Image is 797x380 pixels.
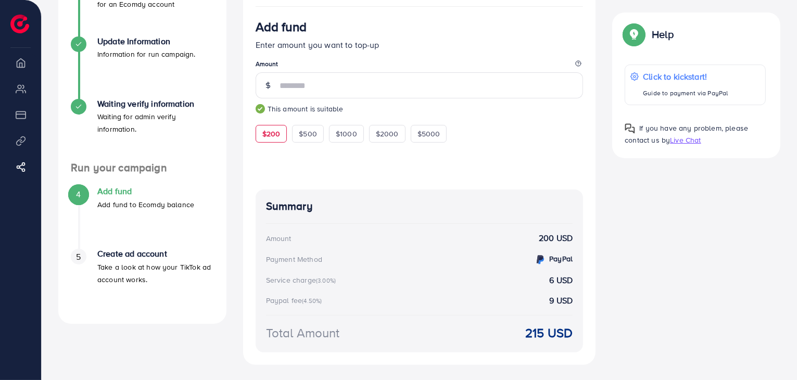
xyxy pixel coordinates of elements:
[97,110,214,135] p: Waiting for admin verify information.
[97,198,194,211] p: Add fund to Ecomdy balance
[97,48,196,60] p: Information for run campaign.
[97,99,214,109] h4: Waiting verify information
[479,155,583,173] iframe: PayPal
[625,123,635,134] img: Popup guide
[256,104,265,113] img: guide
[534,254,547,266] img: credit
[97,249,214,259] h4: Create ad account
[316,276,336,285] small: (3.00%)
[97,36,196,46] h4: Update Information
[266,233,292,244] div: Amount
[58,249,226,311] li: Create ad account
[376,129,399,139] span: $2000
[625,25,643,44] img: Popup guide
[266,324,340,342] div: Total Amount
[266,275,339,285] div: Service charge
[262,129,281,139] span: $200
[643,70,728,83] p: Click to kickstart!
[256,59,584,72] legend: Amount
[266,295,325,306] div: Paypal fee
[643,87,728,99] p: Guide to payment via PayPal
[256,39,584,51] p: Enter amount you want to top-up
[418,129,440,139] span: $5000
[97,261,214,286] p: Take a look at how your TikTok ad account works.
[58,161,226,174] h4: Run your campaign
[336,129,357,139] span: $1000
[549,295,573,307] strong: 9 USD
[652,28,674,41] p: Help
[302,297,322,305] small: (4.50%)
[97,186,194,196] h4: Add fund
[670,135,701,145] span: Live Chat
[58,99,226,161] li: Waiting verify information
[266,254,322,264] div: Payment Method
[625,123,748,145] span: If you have any problem, please contact us by
[256,104,584,114] small: This amount is suitable
[525,324,573,342] strong: 215 USD
[76,188,81,200] span: 4
[539,232,573,244] strong: 200 USD
[299,129,317,139] span: $500
[266,200,573,213] h4: Summary
[256,19,307,34] h3: Add fund
[76,251,81,263] span: 5
[549,274,573,286] strong: 6 USD
[549,254,573,264] strong: PayPal
[10,15,29,33] img: logo
[753,333,789,372] iframe: Chat
[58,36,226,99] li: Update Information
[58,186,226,249] li: Add fund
